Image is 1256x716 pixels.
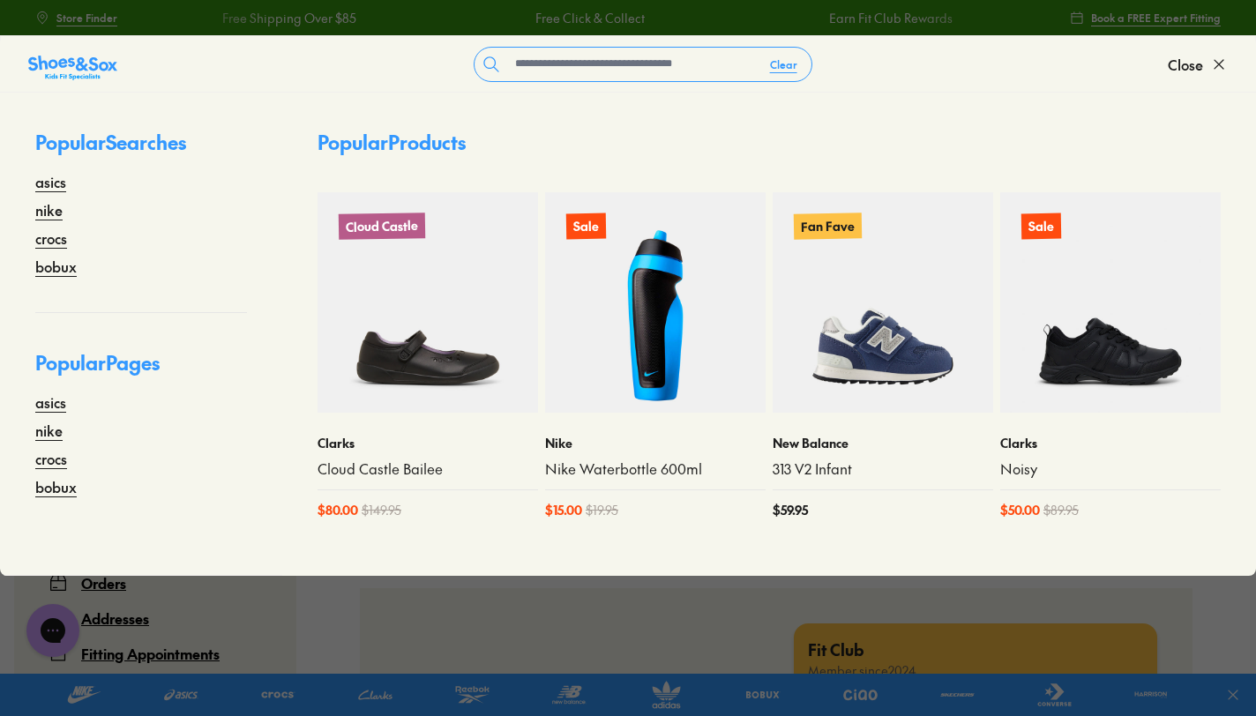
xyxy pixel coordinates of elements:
[35,256,77,277] a: bobux
[773,192,993,413] a: Fan Fave
[318,434,538,452] p: Clarks
[1000,501,1040,519] span: $ 50.00
[773,501,808,519] span: $ 59.95
[1168,45,1228,84] button: Close
[339,213,425,240] p: Cloud Castle
[1021,213,1061,240] p: Sale
[81,643,220,664] div: Fitting Appointments
[828,9,952,27] a: Earn Fit Club Rewards
[35,199,63,220] a: nike
[81,608,149,629] div: Addresses
[35,128,247,171] p: Popular Searches
[362,501,401,519] span: $ 149.95
[566,213,606,240] p: Sale
[18,598,88,663] iframe: Gorgias live chat messenger
[35,348,247,392] p: Popular Pages
[35,171,66,192] a: asics
[28,50,117,78] a: Shoes &amp; Sox
[56,10,117,26] span: Store Finder
[81,572,126,593] div: Orders
[318,128,466,157] p: Popular Products
[545,459,766,479] a: Nike Waterbottle 600ml
[535,9,644,27] a: Free Click & Collect
[1000,434,1221,452] p: Clarks
[773,434,993,452] p: New Balance
[35,448,67,469] a: crocs
[586,501,618,519] span: $ 19.95
[318,501,358,519] span: $ 80.00
[545,501,582,519] span: $ 15.00
[756,48,811,80] button: Clear
[808,638,1143,661] p: Fit Club
[318,192,538,413] a: Cloud Castle
[545,434,766,452] p: Nike
[1043,501,1079,519] span: $ 89.95
[35,392,66,413] a: asics
[794,213,862,239] p: Fan Fave
[1070,2,1221,34] a: Book a FREE Expert Fitting
[545,192,766,413] a: Sale
[221,9,355,27] a: Free Shipping Over $85
[35,2,117,34] a: Store Finder
[28,54,117,82] img: SNS_Logo_Responsive.svg
[49,608,261,629] a: Addresses
[318,459,538,479] a: Cloud Castle Bailee
[1000,459,1221,479] a: Noisy
[35,227,67,249] a: crocs
[49,643,261,664] a: Fitting Appointments
[1168,54,1203,75] span: Close
[35,476,77,497] a: bobux
[1091,10,1221,26] span: Book a FREE Expert Fitting
[49,572,261,593] a: Orders
[1000,192,1221,413] a: Sale
[773,459,993,479] a: 313 V2 Infant
[35,420,63,441] a: nike
[808,661,1143,680] p: Member since 2024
